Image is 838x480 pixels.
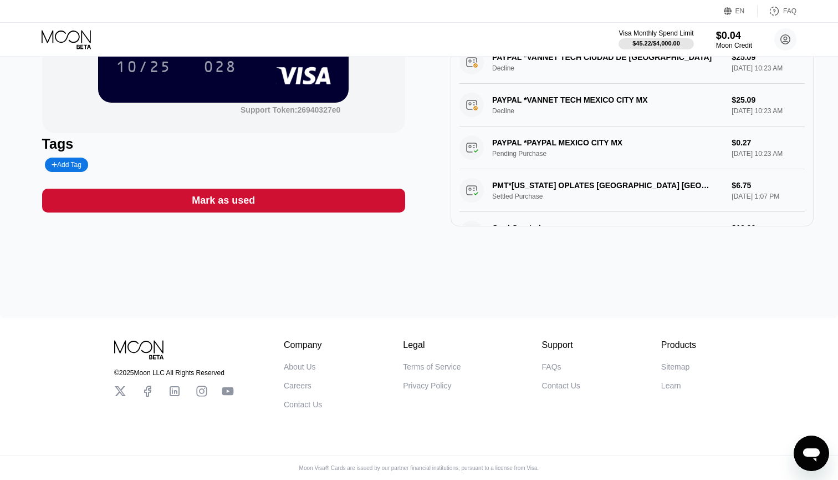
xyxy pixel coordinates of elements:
div: $45.22 / $4,000.00 [632,40,680,47]
div: Support [542,340,580,350]
div: 028 [203,59,237,77]
div: Mark as used [42,189,405,213]
div: Terms of Service [403,362,461,371]
div: Contact Us [542,381,580,390]
div: Contact Us [284,400,322,409]
div: Mark as used [192,194,255,207]
div: FAQs [542,362,561,371]
div: 10/25 [108,53,180,80]
div: Moon Credit [716,42,752,49]
div: Sitemap [661,362,689,371]
div: 10/25 [116,59,171,77]
div: EN [724,6,758,17]
div: About Us [284,362,316,371]
div: EN [735,7,745,15]
div: Products [661,340,696,350]
div: Privacy Policy [403,381,451,390]
div: Visa Monthly Spend Limit$45.22/$4,000.00 [619,29,693,49]
div: Add Tag [45,158,88,172]
div: Company [284,340,322,350]
div: Support Token: 26940327e0 [241,105,340,114]
div: $0.04Moon Credit [716,30,752,49]
div: Tags [42,136,405,152]
div: $0.04 [716,30,752,42]
div: Add Tag [52,161,81,169]
div: Learn [661,381,681,390]
div: FAQ [783,7,796,15]
div: Careers [284,381,311,390]
div: Moon Visa® Cards are issued by our partner financial institutions, pursuant to a license from Visa. [290,465,548,471]
div: FAQ [758,6,796,17]
div: 028 [195,53,245,80]
div: Support Token:26940327e0 [241,105,340,114]
div: © 2025 Moon LLC All Rights Reserved [114,369,234,377]
div: Visa Monthly Spend Limit [619,29,693,37]
div: Legal [403,340,461,350]
iframe: Button to launch messaging window [794,436,829,471]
